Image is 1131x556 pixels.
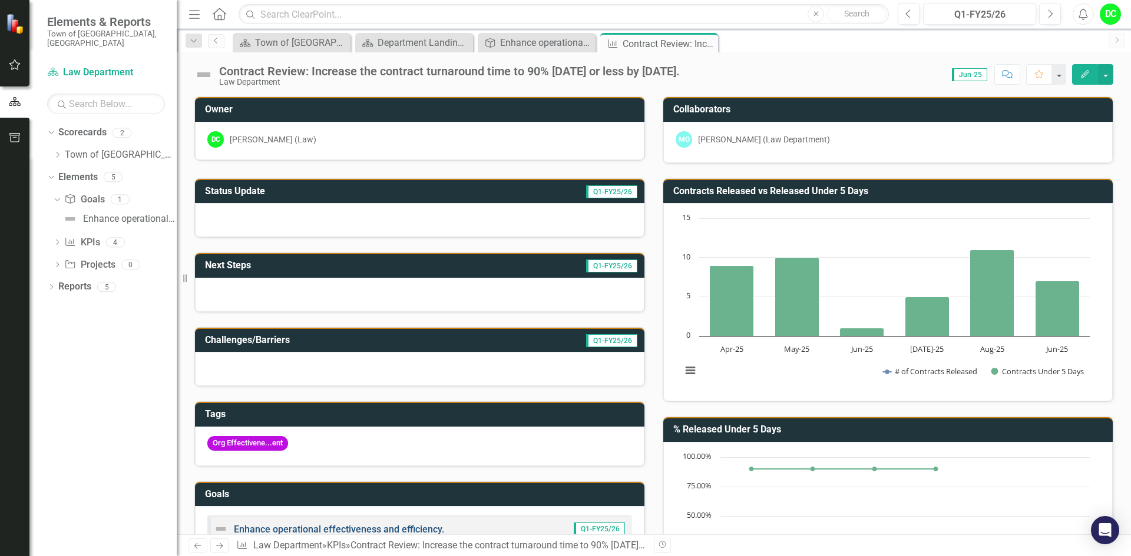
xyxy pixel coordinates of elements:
[481,35,593,50] a: Enhance operational effectiveness and efficiency.
[205,186,436,197] h3: Status Update
[883,366,978,377] button: Show # of Contracts Released
[910,344,944,354] text: [DATE]-25
[827,6,886,22] button: Search
[749,467,754,471] path: Apr-25, 90. Target % of Contracts under 5 Days.
[60,209,177,228] a: Enhance operational effectiveness and efficiency.
[687,480,712,491] text: 75.00%
[1045,344,1068,354] text: Jun-25
[111,195,130,205] div: 1
[1036,281,1080,337] path: Jun-25, 7. Contracts Under 5 Days.
[710,266,754,337] path: Apr-25, 9. Contracts Under 5 Days.
[47,66,165,79] a: Law Department
[749,467,938,471] g: Target % of Contracts under 5 Days, series 2 of 2. Line with 6 data points.
[234,524,444,535] a: Enhance operational effectiveness and efficiency.
[378,35,470,50] div: Department Landing Page
[923,4,1036,25] button: Q1-FY25/26
[673,186,1107,197] h3: Contracts Released vs Released Under 5 Days
[850,344,873,354] text: Jun-25
[840,328,884,337] path: Jun-25, 1. Contracts Under 5 Days.
[844,9,869,18] span: Search
[991,366,1085,377] button: Show Contracts Under 5 Days
[720,344,743,354] text: Apr-25
[586,259,637,272] span: Q1-FY25/26
[682,251,690,262] text: 10
[194,65,213,84] img: Not Defined
[207,131,224,148] div: DC
[500,35,593,50] div: Enhance operational effectiveness and efficiency.
[113,128,131,138] div: 2
[58,126,107,139] a: Scorecards
[236,539,645,552] div: » »
[205,409,639,420] h3: Tags
[682,362,699,379] button: View chart menu, Chart
[83,214,177,224] div: Enhance operational effectiveness and efficiency.
[905,297,950,337] path: Jul-25, 5. Contracts Under 5 Days.
[106,237,125,247] div: 4
[58,280,91,294] a: Reports
[811,467,815,471] path: May-25, 90. Target % of Contracts under 5 Days.
[980,344,1004,354] text: Aug-25
[205,104,639,115] h3: Owner
[236,35,348,50] a: Town of [GEOGRAPHIC_DATA] Page
[682,212,690,222] text: 15
[698,134,830,145] div: [PERSON_NAME] (Law Department)
[710,250,1080,337] g: Contracts Under 5 Days, series 2 of 2. Bar series with 6 bars.
[104,172,123,182] div: 5
[927,8,1032,22] div: Q1-FY25/26
[253,540,322,551] a: Law Department
[934,467,938,471] path: Jul-25, 90. Target % of Contracts under 5 Days.
[6,14,27,34] img: ClearPoint Strategy
[574,522,625,535] span: Q1-FY25/26
[673,104,1107,115] h3: Collaborators
[1100,4,1121,25] button: DC
[623,36,715,51] div: Contract Review: Increase the contract turnaround time to 90% [DATE] or less by [DATE].
[63,212,77,226] img: Not Defined
[1091,516,1119,544] div: Open Intercom Messenger
[775,258,819,337] path: May-25, 10. Contracts Under 5 Days.
[58,171,98,184] a: Elements
[207,436,288,451] span: Org Effectivene...ent
[64,193,104,207] a: Goals
[686,290,690,301] text: 5
[686,329,690,340] text: 0
[214,522,228,536] img: Not Defined
[673,424,1107,435] h3: % Released Under 5 Days
[676,131,692,148] div: MO
[676,212,1096,389] svg: Interactive chart
[683,451,712,461] text: 100.00%
[239,4,889,25] input: Search ClearPoint...
[47,29,165,48] small: Town of [GEOGRAPHIC_DATA], [GEOGRAPHIC_DATA]
[872,467,877,471] path: Jun-25, 90. Target % of Contracts under 5 Days.
[970,250,1014,337] path: Aug-25, 11. Contracts Under 5 Days.
[65,148,177,162] a: Town of [GEOGRAPHIC_DATA]
[121,259,140,269] div: 0
[47,94,165,114] input: Search Below...
[205,489,639,500] h3: Goals
[784,344,809,354] text: May-25
[676,212,1100,389] div: Chart. Highcharts interactive chart.
[230,134,316,145] div: [PERSON_NAME] (Law)
[687,510,712,520] text: 50.00%
[358,35,470,50] a: Department Landing Page
[327,540,346,551] a: KPIs
[97,282,116,292] div: 5
[586,185,637,198] span: Q1-FY25/26
[205,260,408,271] h3: Next Steps
[255,35,348,50] div: Town of [GEOGRAPHIC_DATA] Page
[219,65,680,78] div: Contract Review: Increase the contract turnaround time to 90% [DATE] or less by [DATE].
[64,236,100,249] a: KPIs
[219,78,680,86] div: Law Department
[205,335,473,345] h3: Challenges/Barriers
[586,334,637,347] span: Q1-FY25/26
[350,540,713,551] div: Contract Review: Increase the contract turnaround time to 90% [DATE] or less by [DATE].
[47,15,165,29] span: Elements & Reports
[64,258,115,272] a: Projects
[952,68,987,81] span: Jun-25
